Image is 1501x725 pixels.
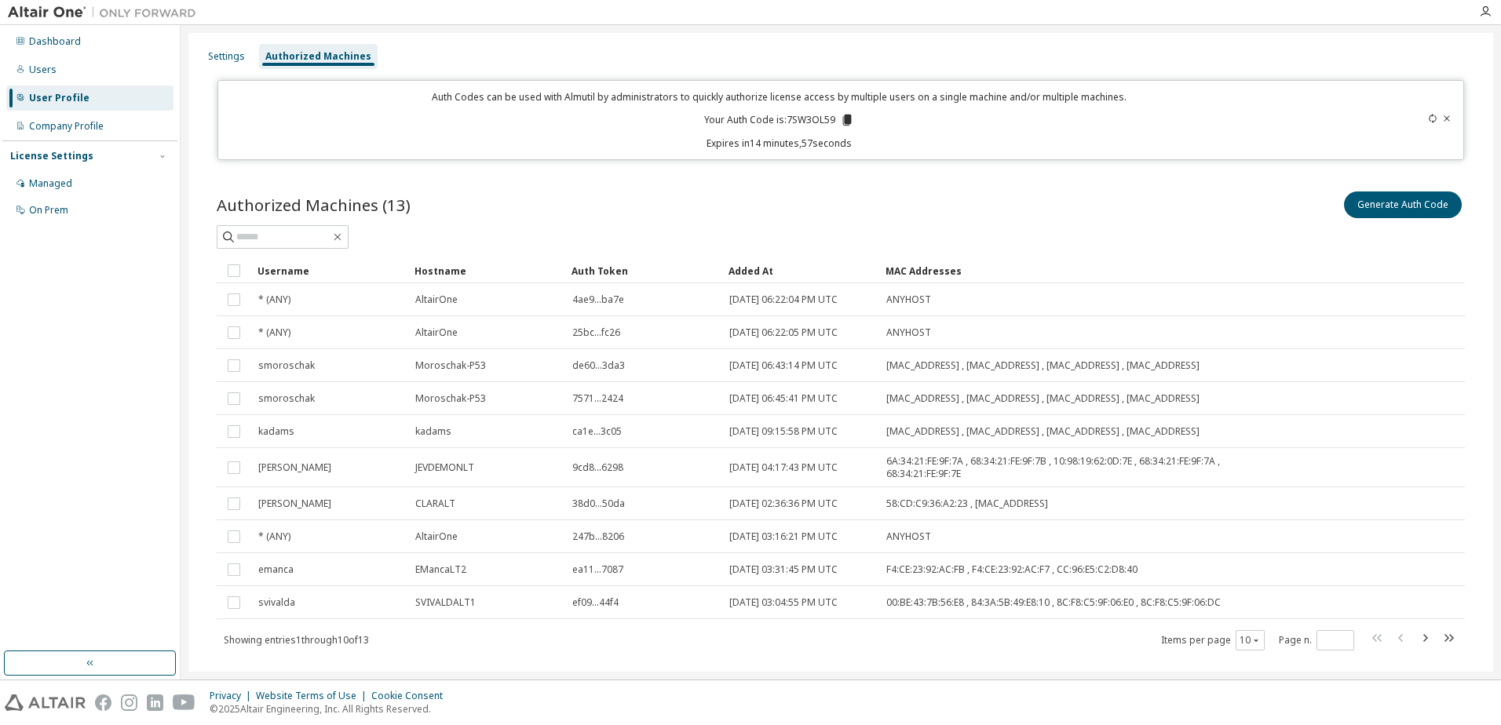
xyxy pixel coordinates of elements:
span: [PERSON_NAME] [258,497,331,510]
img: facebook.svg [95,694,111,711]
span: ca1e...3c05 [572,425,622,438]
span: SVIVALDALT1 [415,596,476,609]
span: [DATE] 06:45:41 PM UTC [729,392,838,405]
span: ANYHOST [886,326,931,339]
span: * (ANY) [258,530,290,543]
span: Authorized Machines (13) [217,194,411,216]
p: Expires in 14 minutes, 57 seconds [228,137,1332,150]
span: 7571...2424 [572,392,623,405]
span: [DATE] 04:17:43 PM UTC [729,461,838,474]
span: ef09...44f4 [572,596,619,609]
span: [DATE] 03:31:45 PM UTC [729,563,838,576]
p: © 2025 Altair Engineering, Inc. All Rights Reserved. [210,702,452,716]
span: 247b...8206 [572,530,624,543]
span: Page n. [1279,630,1354,650]
span: AltairOne [415,293,458,306]
span: EMancaLT2 [415,563,466,576]
span: ANYHOST [886,530,931,543]
span: 25bc...fc26 [572,326,620,339]
span: ANYHOST [886,293,931,306]
div: User Profile [29,92,89,104]
span: * (ANY) [258,326,290,339]
span: svivalda [258,596,295,609]
div: On Prem [29,204,68,217]
span: ea11...7087 [572,563,623,576]
span: 38d0...50da [572,497,625,510]
span: [MAC_ADDRESS] , [MAC_ADDRESS] , [MAC_ADDRESS] , [MAC_ADDRESS] [886,425,1200,438]
span: AltairOne [415,530,458,543]
img: instagram.svg [121,694,137,711]
span: 00:BE:43:7B:56:E8 , 84:3A:5B:49:E8:10 , 8C:F8:C5:9F:06:E0 , 8C:F8:C5:9F:06:DC [886,596,1221,609]
div: Website Terms of Use [256,690,371,702]
div: Hostname [415,258,559,283]
span: AltairOne [415,326,458,339]
img: youtube.svg [173,694,195,711]
span: Items per page [1161,630,1265,650]
span: smoroschak [258,359,315,372]
img: Altair One [8,5,204,20]
span: [DATE] 06:22:05 PM UTC [729,326,838,339]
div: Managed [29,177,72,190]
span: kadams [415,425,451,438]
span: smoroschak [258,392,315,405]
span: [DATE] 06:43:14 PM UTC [729,359,838,372]
span: [MAC_ADDRESS] , [MAC_ADDRESS] , [MAC_ADDRESS] , [MAC_ADDRESS] [886,359,1200,372]
div: Auth Token [572,258,716,283]
span: 9cd8...6298 [572,461,623,474]
div: Username [257,258,402,283]
img: linkedin.svg [147,694,163,711]
span: Showing entries 1 through 10 of 13 [224,633,369,647]
div: License Settings [10,150,93,162]
span: [PERSON_NAME] [258,461,331,474]
button: 10 [1240,634,1261,647]
span: [DATE] 06:22:04 PM UTC [729,293,838,306]
div: Authorized Machines [265,50,371,63]
div: MAC Addresses [886,258,1292,283]
div: Settings [208,50,245,63]
span: 4ae9...ba7e [572,293,624,306]
span: [DATE] 09:15:58 PM UTC [729,425,838,438]
span: [DATE] 03:16:21 PM UTC [729,530,838,543]
div: Privacy [210,690,256,702]
span: de60...3da3 [572,359,625,372]
span: [DATE] 02:36:36 PM UTC [729,497,838,510]
span: * (ANY) [258,293,290,306]
p: Your Auth Code is: 7SW3OL59 [704,113,854,127]
div: Added At [729,258,873,283]
span: Moroschak-P53 [415,392,486,405]
span: [DATE] 03:04:55 PM UTC [729,596,838,609]
div: Company Profile [29,120,104,133]
span: JEVDEMONLT [415,461,474,474]
span: F4:CE:23:92:AC:FB , F4:CE:23:92:AC:F7 , CC:96:E5:C2:D8:40 [886,563,1138,576]
div: Dashboard [29,35,81,48]
span: kadams [258,425,294,438]
button: Generate Auth Code [1344,191,1462,218]
p: Auth Codes can be used with Almutil by administrators to quickly authorize license access by mult... [228,90,1332,104]
img: altair_logo.svg [5,694,86,711]
span: emanca [258,563,294,576]
span: 58:CD:C9:36:A2:23 , [MAC_ADDRESS] [886,497,1048,510]
span: CLARALT [415,497,455,510]
span: [MAC_ADDRESS] , [MAC_ADDRESS] , [MAC_ADDRESS] , [MAC_ADDRESS] [886,392,1200,405]
span: 6A:34:21:FE:9F:7A , 68:34:21:FE:9F:7B , 10:98:19:62:0D:7E , 68:34:21:FE:9F:7A , 68:34:21:FE:9F:7E [886,455,1291,480]
div: Cookie Consent [371,690,452,702]
div: Users [29,64,57,76]
span: Moroschak-P53 [415,359,486,372]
